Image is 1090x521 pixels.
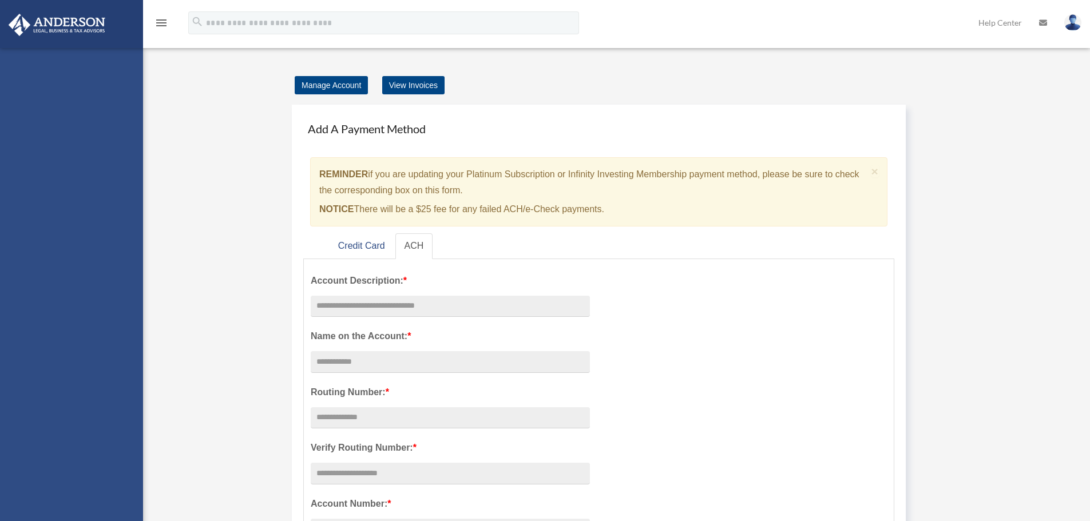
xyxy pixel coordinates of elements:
[311,496,590,512] label: Account Number:
[191,15,204,28] i: search
[319,201,867,217] p: There will be a $25 fee for any failed ACH/e-Check payments.
[871,165,879,177] button: Close
[319,204,354,214] strong: NOTICE
[871,165,879,178] span: ×
[319,169,368,179] strong: REMINDER
[5,14,109,36] img: Anderson Advisors Platinum Portal
[295,76,368,94] a: Manage Account
[382,76,445,94] a: View Invoices
[303,116,894,141] h4: Add A Payment Method
[329,233,394,259] a: Credit Card
[310,157,887,226] div: if you are updating your Platinum Subscription or Infinity Investing Membership payment method, p...
[311,273,590,289] label: Account Description:
[154,16,168,30] i: menu
[154,20,168,30] a: menu
[311,384,590,400] label: Routing Number:
[1064,14,1081,31] img: User Pic
[311,328,590,344] label: Name on the Account:
[311,440,590,456] label: Verify Routing Number:
[395,233,433,259] a: ACH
